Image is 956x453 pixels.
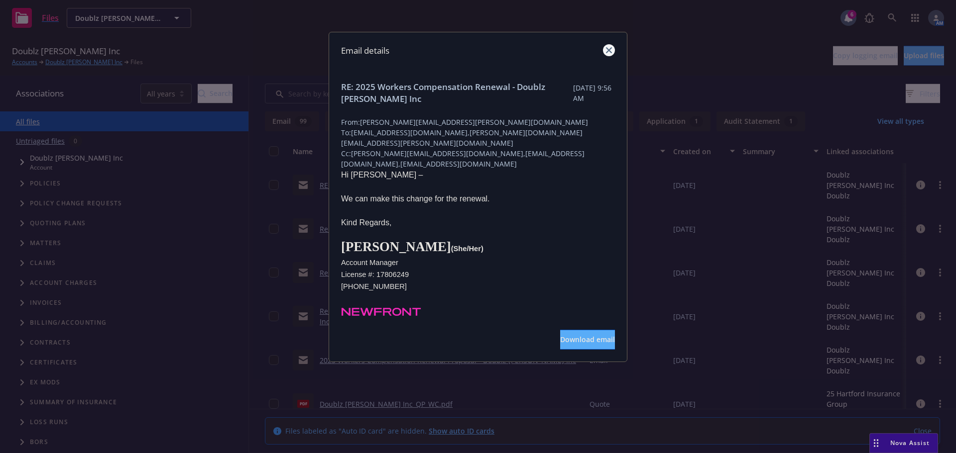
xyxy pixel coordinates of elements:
[341,127,615,148] span: To: [EMAIL_ADDRESS][DOMAIN_NAME],[PERSON_NAME][DOMAIN_NAME][EMAIL_ADDRESS][PERSON_NAME][DOMAIN_NAME]
[341,44,389,57] h1: Email details
[341,259,398,267] span: Account Manager
[870,434,882,453] div: Drag to move
[341,193,615,205] p: We can make this change for the renewal.
[341,169,615,181] p: Hi [PERSON_NAME] –
[341,148,615,169] span: Cc: [PERSON_NAME][EMAIL_ADDRESS][DOMAIN_NAME],[EMAIL_ADDRESS][DOMAIN_NAME],[EMAIL_ADDRESS][DOMAIN...
[341,282,407,290] span: [PHONE_NUMBER]
[341,304,421,319] img: Newfront-pink-new.png
[341,81,573,105] span: RE: 2025 Workers Compensation Renewal - Doublz [PERSON_NAME] Inc
[341,218,391,227] span: Kind Regards,
[869,433,938,453] button: Nova Assist
[341,117,615,127] span: From: [PERSON_NAME][EMAIL_ADDRESS][PERSON_NAME][DOMAIN_NAME]
[573,83,615,103] span: [DATE] 9:56 AM
[603,44,615,56] a: close
[341,271,409,278] span: License #: 17806249
[560,330,615,350] button: Download email
[890,439,930,447] span: Nova Assist
[341,239,451,254] span: [PERSON_NAME]
[451,245,483,253] span: (She/Her)
[560,335,615,344] span: Download email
